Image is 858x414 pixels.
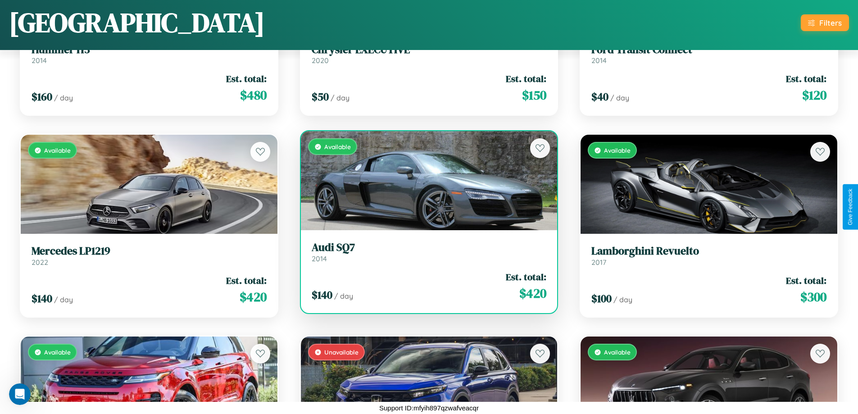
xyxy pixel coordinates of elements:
[591,245,826,258] h3: Lamborghini Revuelto
[312,241,547,254] h3: Audi SQ7
[312,287,332,302] span: $ 140
[9,383,31,405] iframe: Intercom live chat
[312,254,327,263] span: 2014
[240,288,267,306] span: $ 420
[604,146,631,154] span: Available
[32,89,52,104] span: $ 160
[591,56,607,65] span: 2014
[32,245,267,267] a: Mercedes LP12192022
[32,245,267,258] h3: Mercedes LP1219
[54,93,73,102] span: / day
[54,295,73,304] span: / day
[591,43,826,56] h3: Ford Transit Connect
[44,146,71,154] span: Available
[786,72,826,85] span: Est. total:
[786,274,826,287] span: Est. total:
[591,258,606,267] span: 2017
[591,291,612,306] span: $ 100
[32,56,47,65] span: 2014
[44,348,71,356] span: Available
[379,402,479,414] p: Support ID: mfyih897qzwafveacqr
[312,43,547,65] a: Chrysler EXECUTIVE2020
[591,245,826,267] a: Lamborghini Revuelto2017
[802,86,826,104] span: $ 120
[591,89,608,104] span: $ 40
[331,93,350,102] span: / day
[800,288,826,306] span: $ 300
[32,43,267,56] h3: Hummer H3
[226,72,267,85] span: Est. total:
[591,43,826,65] a: Ford Transit Connect2014
[519,284,546,302] span: $ 420
[312,89,329,104] span: $ 50
[312,56,329,65] span: 2020
[9,4,265,41] h1: [GEOGRAPHIC_DATA]
[32,43,267,65] a: Hummer H32014
[819,18,842,27] div: Filters
[610,93,629,102] span: / day
[240,86,267,104] span: $ 480
[312,43,547,56] h3: Chrysler EXECUTIVE
[32,291,52,306] span: $ 140
[324,143,351,150] span: Available
[312,241,547,263] a: Audi SQ72014
[334,291,353,300] span: / day
[604,348,631,356] span: Available
[32,258,48,267] span: 2022
[801,14,849,31] button: Filters
[506,270,546,283] span: Est. total:
[324,348,359,356] span: Unavailable
[847,189,853,225] div: Give Feedback
[613,295,632,304] span: / day
[506,72,546,85] span: Est. total:
[522,86,546,104] span: $ 150
[226,274,267,287] span: Est. total:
